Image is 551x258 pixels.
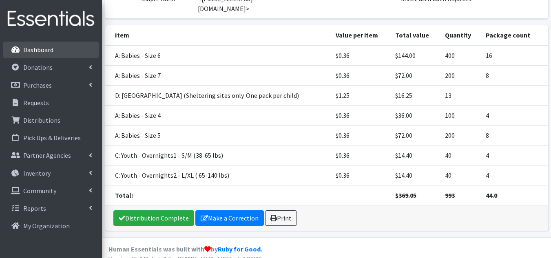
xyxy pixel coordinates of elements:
[3,200,99,216] a: Reports
[390,66,440,86] td: $72.00
[105,165,331,185] td: C: Youth - Overnights2 - L/XL ( 65-140 lbs)
[481,45,548,66] td: 16
[440,86,481,106] td: 13
[3,183,99,199] a: Community
[23,204,46,212] p: Reports
[331,86,390,106] td: $1.25
[23,151,71,159] p: Partner Agencies
[105,66,331,86] td: A: Babies - Size 7
[23,134,81,142] p: Pick Ups & Deliveries
[3,112,99,128] a: Distributions
[23,187,56,195] p: Community
[3,130,99,146] a: Pick Ups & Deliveries
[331,106,390,126] td: $0.36
[481,165,548,185] td: 4
[440,45,481,66] td: 400
[23,169,51,177] p: Inventory
[481,126,548,146] td: 8
[440,106,481,126] td: 100
[105,126,331,146] td: A: Babies - Size 5
[105,45,331,66] td: A: Babies - Size 6
[440,66,481,86] td: 200
[481,25,548,45] th: Package count
[108,245,262,253] strong: Human Essentials was built with by .
[440,126,481,146] td: 200
[331,25,390,45] th: Value per item
[390,165,440,185] td: $14.40
[445,191,455,199] strong: 993
[390,146,440,165] td: $14.40
[331,45,390,66] td: $0.36
[105,86,331,106] td: D: [GEOGRAPHIC_DATA] (Sheltering sites only. One pack per child)
[105,106,331,126] td: A: Babies - Size 4
[115,191,133,199] strong: Total:
[390,86,440,106] td: $16.25
[331,146,390,165] td: $0.36
[3,59,99,75] a: Donations
[331,165,390,185] td: $0.36
[113,210,194,226] a: Distribution Complete
[486,191,497,199] strong: 44.0
[390,126,440,146] td: $72.00
[440,25,481,45] th: Quantity
[23,46,53,54] p: Dashboard
[105,25,331,45] th: Item
[390,25,440,45] th: Total value
[440,165,481,185] td: 40
[3,42,99,58] a: Dashboard
[3,165,99,181] a: Inventory
[3,5,99,33] img: HumanEssentials
[195,210,264,226] a: Make a Correction
[3,77,99,93] a: Purchases
[395,191,416,199] strong: $369.05
[23,116,60,124] p: Distributions
[105,146,331,165] td: C: Youth - Overnights1 - S/M (38-65 lbs)
[218,245,261,253] a: Ruby for Good
[3,147,99,163] a: Partner Agencies
[23,222,70,230] p: My Organization
[481,106,548,126] td: 4
[3,95,99,111] a: Requests
[390,106,440,126] td: $36.00
[481,66,548,86] td: 8
[331,126,390,146] td: $0.36
[390,45,440,66] td: $144.00
[3,218,99,234] a: My Organization
[331,66,390,86] td: $0.36
[23,99,49,107] p: Requests
[481,146,548,165] td: 4
[440,146,481,165] td: 40
[23,63,53,71] p: Donations
[23,81,52,89] p: Purchases
[265,210,297,226] a: Print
